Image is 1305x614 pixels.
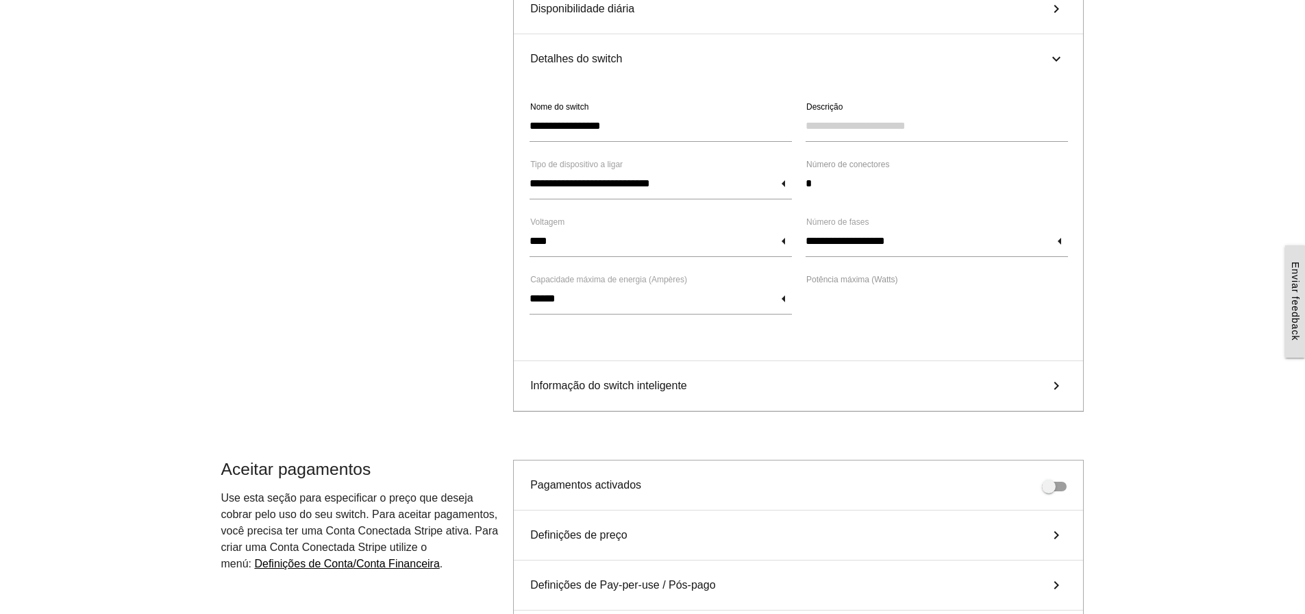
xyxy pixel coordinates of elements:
[806,101,843,113] label: Descrição
[1285,245,1305,357] a: Enviar feedback
[530,527,627,543] span: Definições de preço
[221,490,500,572] p: .
[1046,577,1067,593] i: keyboard_arrow_right
[1046,527,1067,543] i: keyboard_arrow_right
[356,558,440,569] span: Conta Financeira
[530,1,634,17] span: Disponibilidade diária
[530,101,588,113] label: Nome do switch
[530,51,622,67] span: Detalhes do switch
[530,378,687,394] span: Informação do switch inteligente
[530,158,623,171] label: Tipo de dispositivo a ligar
[221,492,499,569] span: Use esta seção para especificar o preço que deseja cobrar pelo uso do seu switch. Para aceitar pa...
[1046,1,1067,17] i: keyboard_arrow_right
[806,158,889,171] label: Número de conectores
[530,479,641,491] span: Pagamentos activados
[254,558,439,569] a: /
[806,216,869,228] label: Número de fases
[530,216,564,228] label: Voltagem
[221,460,371,478] span: Aceitar pagamentos
[1046,378,1067,394] i: keyboard_arrow_right
[530,577,715,593] span: Definições de Pay-per-use / Pós-pago
[1048,49,1065,69] i: keyboard_arrow_right
[530,273,687,286] label: Capacidade máxima de energia (Ampères)
[806,273,898,286] label: Potência máxima (Watts)
[254,558,353,569] span: Definições de Conta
